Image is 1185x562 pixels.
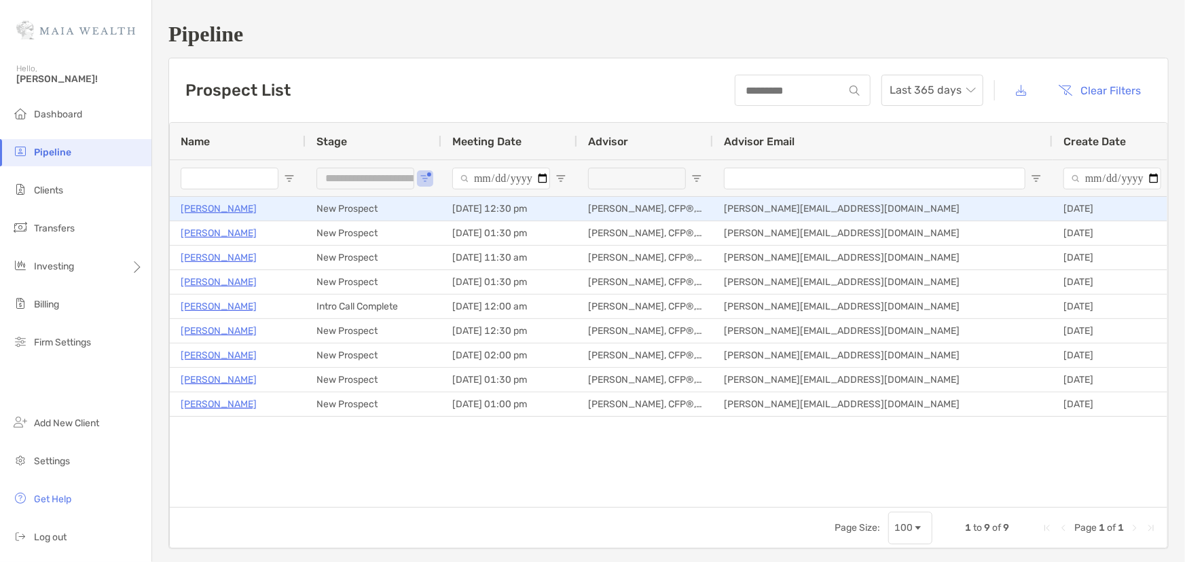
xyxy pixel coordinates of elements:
[713,197,1053,221] div: [PERSON_NAME][EMAIL_ADDRESS][DOMAIN_NAME]
[12,143,29,160] img: pipeline icon
[12,414,29,430] img: add_new_client icon
[588,135,628,148] span: Advisor
[850,86,860,96] img: input icon
[835,522,880,533] div: Page Size:
[12,528,29,544] img: logout icon
[284,173,295,184] button: Open Filter Menu
[577,246,713,269] div: [PERSON_NAME], CFP®, CDFA®
[555,173,566,184] button: Open Filter Menu
[713,221,1053,245] div: [PERSON_NAME][EMAIL_ADDRESS][DOMAIN_NAME]
[306,197,441,221] div: New Prospect
[181,298,257,315] a: [PERSON_NAME]
[185,81,291,100] h3: Prospect List
[577,319,713,343] div: [PERSON_NAME], CFP®, CDFA®
[306,319,441,343] div: New Prospect
[890,75,975,105] span: Last 365 days
[34,417,99,429] span: Add New Client
[12,333,29,350] img: firm-settings icon
[713,295,1053,318] div: [PERSON_NAME][EMAIL_ADDRESS][DOMAIN_NAME]
[12,257,29,274] img: investing icon
[1058,523,1069,533] div: Previous Page
[577,392,713,416] div: [PERSON_NAME], CFP®, CDFA®
[441,319,577,343] div: [DATE] 12:30 pm
[12,219,29,236] img: transfers icon
[181,249,257,266] a: [PERSON_NAME]
[1099,522,1105,533] span: 1
[16,73,143,85] span: [PERSON_NAME]!
[577,221,713,245] div: [PERSON_NAME], CFP®, CDFA®
[1003,522,1009,533] span: 9
[12,181,29,198] img: clients icon
[306,368,441,392] div: New Prospect
[973,522,982,533] span: to
[420,173,431,184] button: Open Filter Menu
[1146,523,1156,533] div: Last Page
[1129,523,1140,533] div: Next Page
[888,512,932,544] div: Page Size
[34,337,91,348] span: Firm Settings
[181,322,257,339] a: [PERSON_NAME]
[441,221,577,245] div: [DATE] 01:30 pm
[441,368,577,392] div: [DATE] 01:30 pm
[713,368,1053,392] div: [PERSON_NAME][EMAIL_ADDRESS][DOMAIN_NAME]
[34,261,74,272] span: Investing
[452,135,522,148] span: Meeting Date
[965,522,971,533] span: 1
[724,135,795,148] span: Advisor Email
[1042,523,1053,533] div: First Page
[577,197,713,221] div: [PERSON_NAME], CFP®, CDFA®
[713,319,1053,343] div: [PERSON_NAME][EMAIL_ADDRESS][DOMAIN_NAME]
[306,392,441,416] div: New Prospect
[1063,135,1126,148] span: Create Date
[691,173,702,184] button: Open Filter Menu
[577,343,713,367] div: [PERSON_NAME], CFP®, CDFA®
[577,270,713,294] div: [PERSON_NAME], CFP®, CDFA®
[441,295,577,318] div: [DATE] 12:00 am
[306,295,441,318] div: Intro Call Complete
[181,274,257,291] a: [PERSON_NAME]
[181,347,257,364] a: [PERSON_NAME]
[441,197,577,221] div: [DATE] 12:30 pm
[181,225,257,242] a: [PERSON_NAME]
[168,22,1169,47] h1: Pipeline
[1118,522,1124,533] span: 1
[713,270,1053,294] div: [PERSON_NAME][EMAIL_ADDRESS][DOMAIN_NAME]
[34,455,70,467] span: Settings
[306,246,441,269] div: New Prospect
[713,392,1053,416] div: [PERSON_NAME][EMAIL_ADDRESS][DOMAIN_NAME]
[34,109,82,120] span: Dashboard
[181,200,257,217] a: [PERSON_NAME]
[34,223,75,234] span: Transfers
[1049,75,1152,105] button: Clear Filters
[577,368,713,392] div: [PERSON_NAME], CFP®, CDFA®
[12,452,29,468] img: settings icon
[1074,522,1097,533] span: Page
[306,221,441,245] div: New Prospect
[34,147,71,158] span: Pipeline
[12,490,29,506] img: get-help icon
[452,168,550,189] input: Meeting Date Filter Input
[12,105,29,121] img: dashboard icon
[577,295,713,318] div: [PERSON_NAME], CFP®, CDFA®
[181,396,257,413] a: [PERSON_NAME]
[12,295,29,312] img: billing icon
[181,168,278,189] input: Name Filter Input
[992,522,1001,533] span: of
[181,371,257,388] a: [PERSON_NAME]
[181,135,210,148] span: Name
[34,185,63,196] span: Clients
[441,343,577,367] div: [DATE] 02:00 pm
[894,522,913,533] div: 100
[34,493,71,505] span: Get Help
[16,5,135,54] img: Zoe Logo
[984,522,990,533] span: 9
